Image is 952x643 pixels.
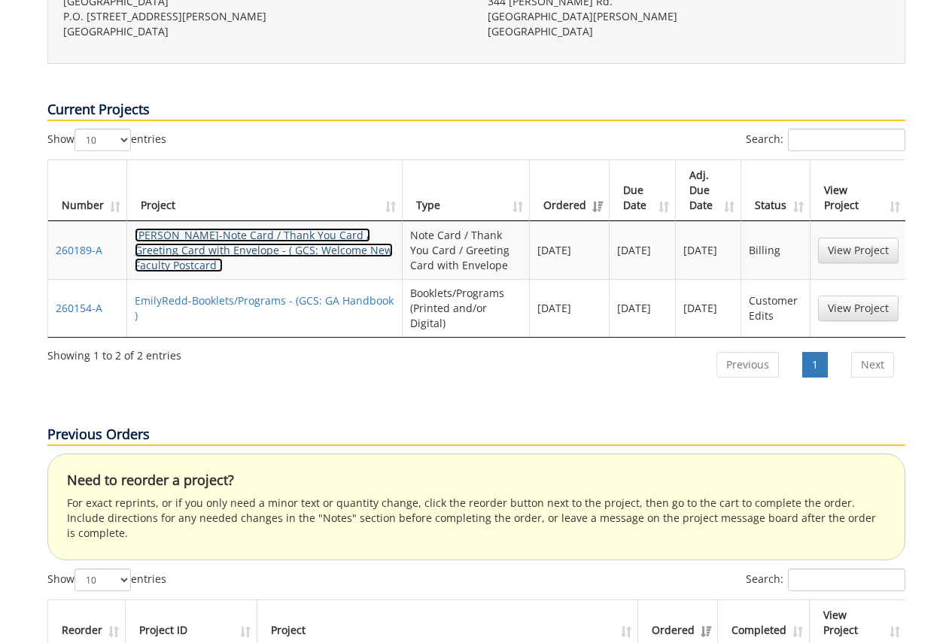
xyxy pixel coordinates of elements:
[48,160,127,221] th: Number: activate to sort column ascending
[530,221,610,279] td: [DATE]
[47,342,181,363] div: Showing 1 to 2 of 2 entries
[488,24,890,39] p: [GEOGRAPHIC_DATA]
[67,473,886,488] h4: Need to reorder a project?
[403,221,530,279] td: Note Card / Thank You Card / Greeting Card with Envelope
[63,9,465,24] p: P.O. [STREET_ADDRESS][PERSON_NAME]
[741,279,810,337] td: Customer Edits
[610,221,676,279] td: [DATE]
[818,238,899,263] a: View Project
[610,160,676,221] th: Due Date: activate to sort column ascending
[530,160,610,221] th: Ordered: activate to sort column ascending
[610,279,676,337] td: [DATE]
[676,279,742,337] td: [DATE]
[676,221,742,279] td: [DATE]
[135,228,393,272] a: [PERSON_NAME]-Note Card / Thank You Card / Greeting Card with Envelope - ( GCS: Welcome New Facul...
[741,221,810,279] td: Billing
[676,160,742,221] th: Adj. Due Date: activate to sort column ascending
[811,160,906,221] th: View Project: activate to sort column ascending
[530,279,610,337] td: [DATE]
[488,9,890,24] p: [GEOGRAPHIC_DATA][PERSON_NAME]
[851,352,894,378] a: Next
[746,129,905,151] label: Search:
[403,160,530,221] th: Type: activate to sort column ascending
[47,100,905,121] p: Current Projects
[788,569,905,591] input: Search:
[746,569,905,591] label: Search:
[63,24,465,39] p: [GEOGRAPHIC_DATA]
[403,279,530,337] td: Booklets/Programs (Printed and/or Digital)
[127,160,403,221] th: Project: activate to sort column ascending
[47,569,166,591] label: Show entries
[802,352,828,378] a: 1
[716,352,779,378] a: Previous
[741,160,810,221] th: Status: activate to sort column ascending
[75,569,131,591] select: Showentries
[135,293,394,323] a: EmilyRedd-Booklets/Programs - (GCS: GA Handbook )
[788,129,905,151] input: Search:
[67,496,886,541] p: For exact reprints, or if you only need a minor text or quantity change, click the reorder button...
[47,425,905,446] p: Previous Orders
[47,129,166,151] label: Show entries
[56,243,102,257] a: 260189-A
[75,129,131,151] select: Showentries
[818,296,899,321] a: View Project
[56,301,102,315] a: 260154-A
